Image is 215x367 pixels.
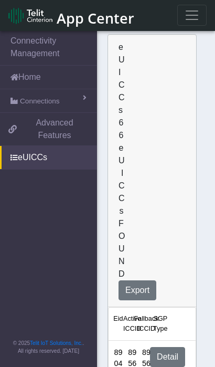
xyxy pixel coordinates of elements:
[150,347,185,367] a: Detail
[8,4,133,27] a: App Center
[111,41,126,117] div: eUICCs
[8,7,52,24] img: logo-telit-cinterion-gw-new.png
[113,314,123,324] span: Eid
[119,143,125,215] span: eUICCs
[119,280,156,300] button: Export
[20,96,60,107] span: Connections
[153,314,167,334] span: SGP Type
[123,314,141,334] span: Active ICCID
[30,340,82,346] a: Telit IoT Solutions, Inc.
[134,314,159,334] span: Fallback ICCID
[125,286,149,295] span: Export
[177,5,207,26] button: Toggle navigation
[119,118,124,140] span: 66
[119,219,125,278] span: found
[57,8,134,28] span: App Center
[19,117,90,142] span: Advanced Features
